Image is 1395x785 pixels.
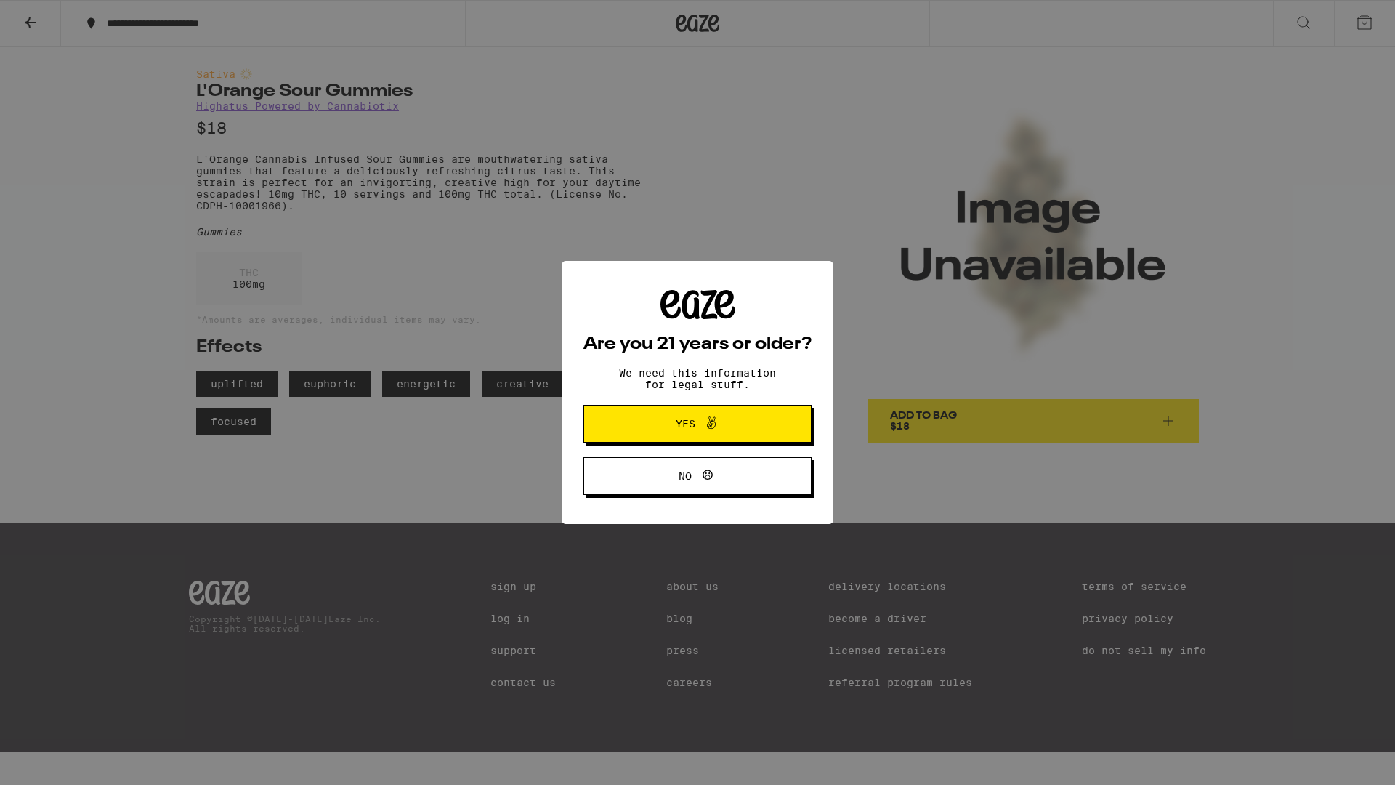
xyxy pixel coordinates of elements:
[583,405,812,443] button: Yes
[607,367,788,390] p: We need this information for legal stuff.
[676,419,695,429] span: Yes
[583,457,812,495] button: No
[679,471,692,481] span: No
[1304,741,1380,778] iframe: Opens a widget where you can find more information
[583,336,812,353] h2: Are you 21 years or older?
